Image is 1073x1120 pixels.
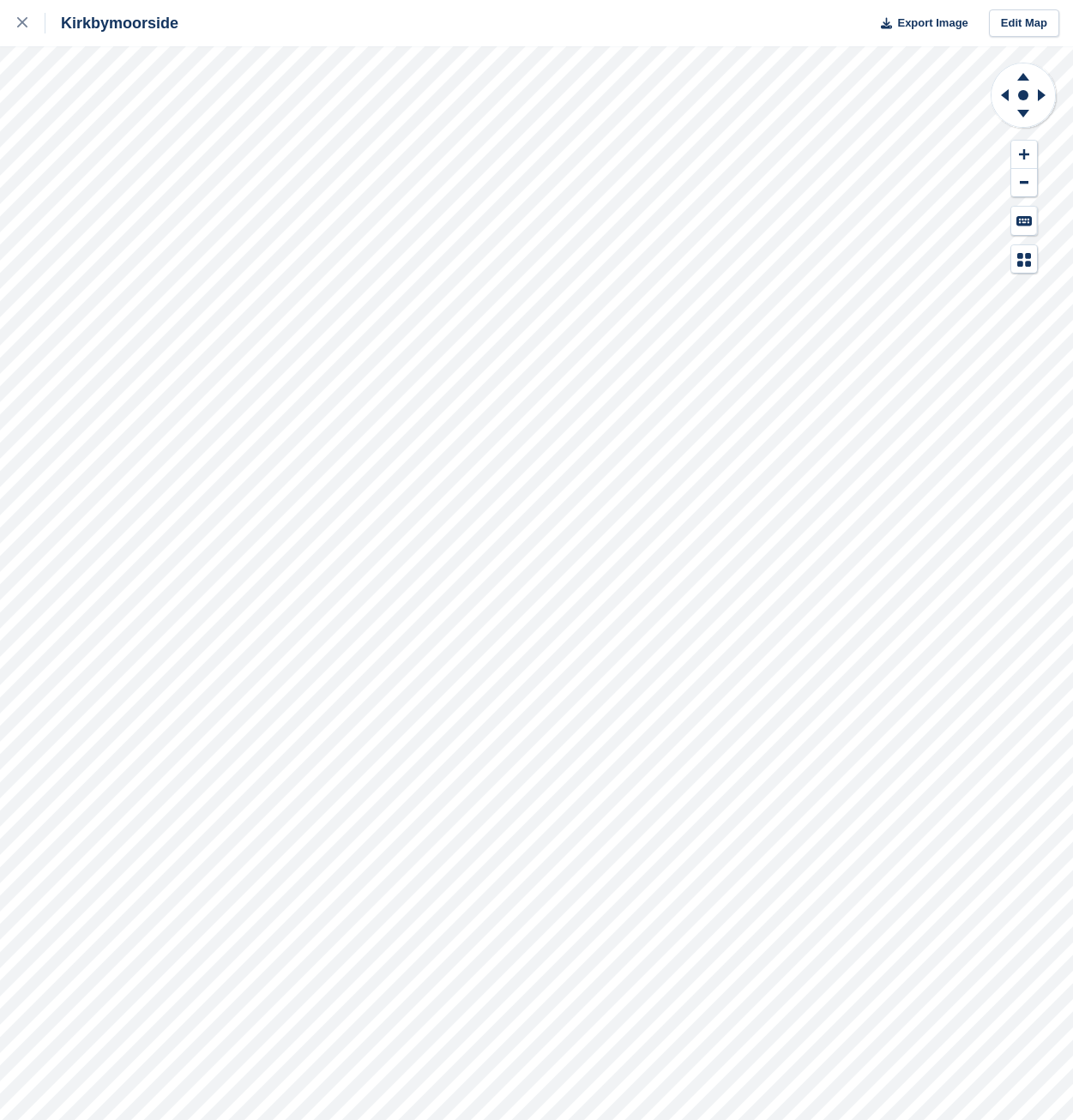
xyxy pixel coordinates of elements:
div: Kirkbymoorside [45,13,178,33]
button: Keyboard Shortcuts [1011,207,1037,235]
span: Export Image [897,15,968,32]
button: Zoom Out [1011,169,1037,197]
button: Zoom In [1011,141,1037,169]
button: Map Legend [1011,245,1037,274]
a: Edit Map [989,9,1059,38]
button: Export Image [871,9,968,38]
